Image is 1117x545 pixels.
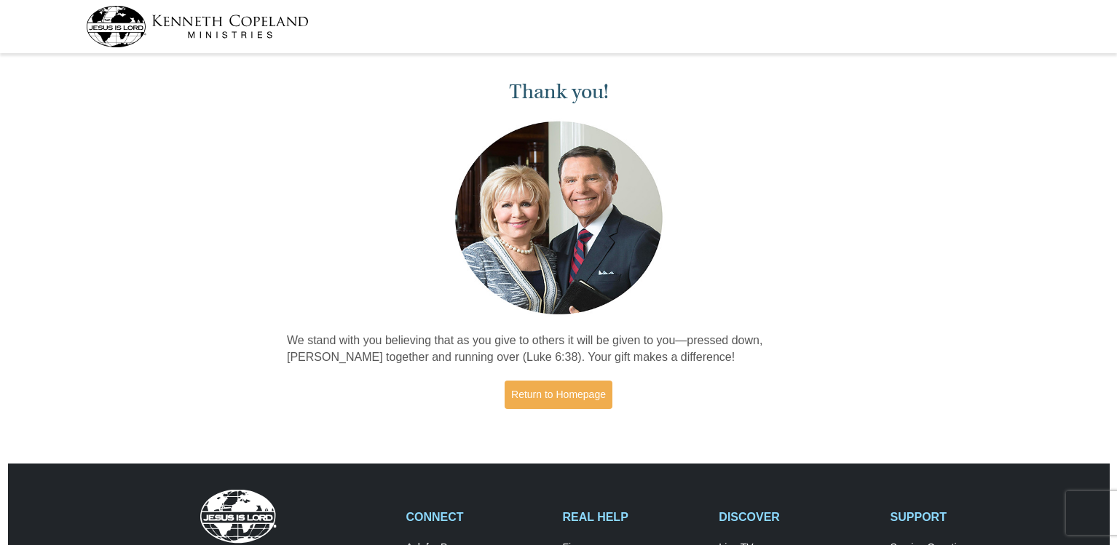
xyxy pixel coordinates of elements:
img: Kenneth and Gloria [451,118,666,318]
a: Return to Homepage [505,381,612,409]
p: We stand with you believing that as you give to others it will be given to you—pressed down, [PER... [287,333,830,366]
h2: DISCOVER [719,510,875,524]
img: kcm-header-logo.svg [86,6,309,47]
h2: CONNECT [406,510,548,524]
h2: REAL HELP [562,510,703,524]
h1: Thank you! [287,80,830,104]
h2: SUPPORT [891,510,1032,524]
